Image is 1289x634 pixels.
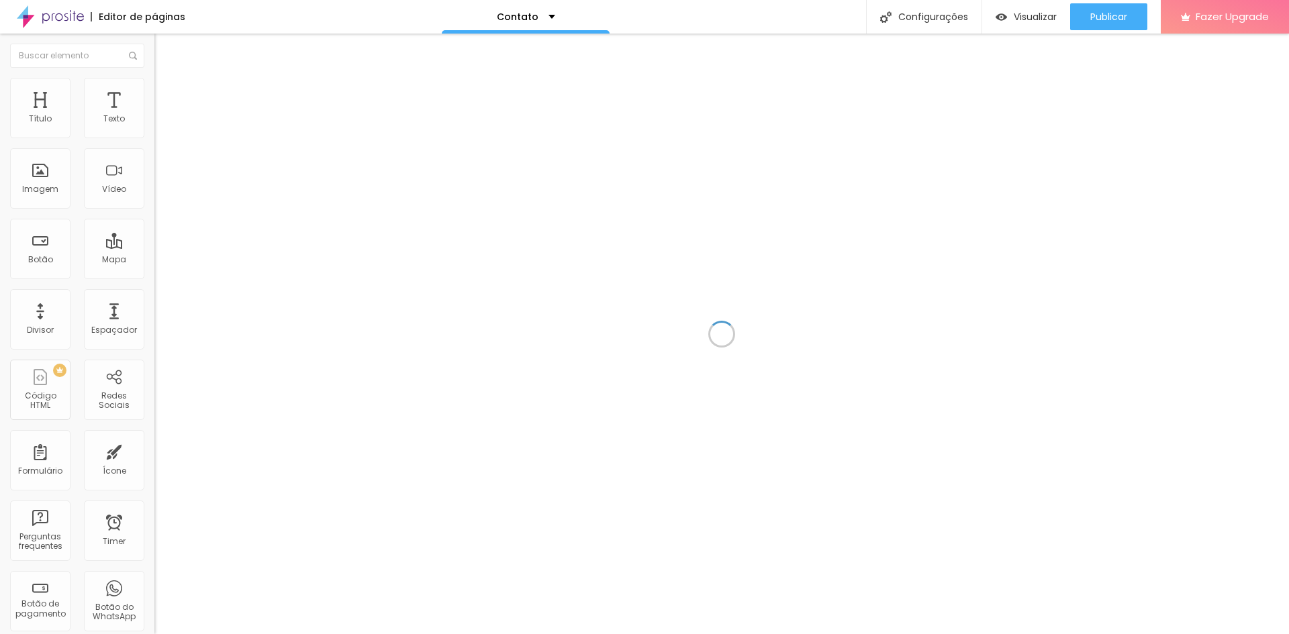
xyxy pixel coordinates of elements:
[880,11,892,23] img: Icone
[129,52,137,60] img: Icone
[1090,11,1127,22] span: Publicar
[91,12,185,21] div: Editor de páginas
[29,114,52,123] div: Título
[1070,3,1147,30] button: Publicar
[28,255,53,264] div: Botão
[102,255,126,264] div: Mapa
[91,325,137,335] div: Espaçador
[10,44,144,68] input: Buscar elemento
[22,184,58,194] div: Imagem
[87,391,140,411] div: Redes Sociais
[27,325,54,335] div: Divisor
[102,184,126,194] div: Vídeo
[87,602,140,622] div: Botão do WhatsApp
[18,466,62,476] div: Formulário
[1014,11,1057,22] span: Visualizar
[13,391,66,411] div: Código HTML
[13,532,66,551] div: Perguntas frequentes
[103,114,125,123] div: Texto
[982,3,1070,30] button: Visualizar
[103,466,126,476] div: Ícone
[996,11,1007,23] img: view-1.svg
[13,599,66,619] div: Botão de pagamento
[1196,11,1269,22] span: Fazer Upgrade
[497,12,538,21] p: Contato
[103,537,126,546] div: Timer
